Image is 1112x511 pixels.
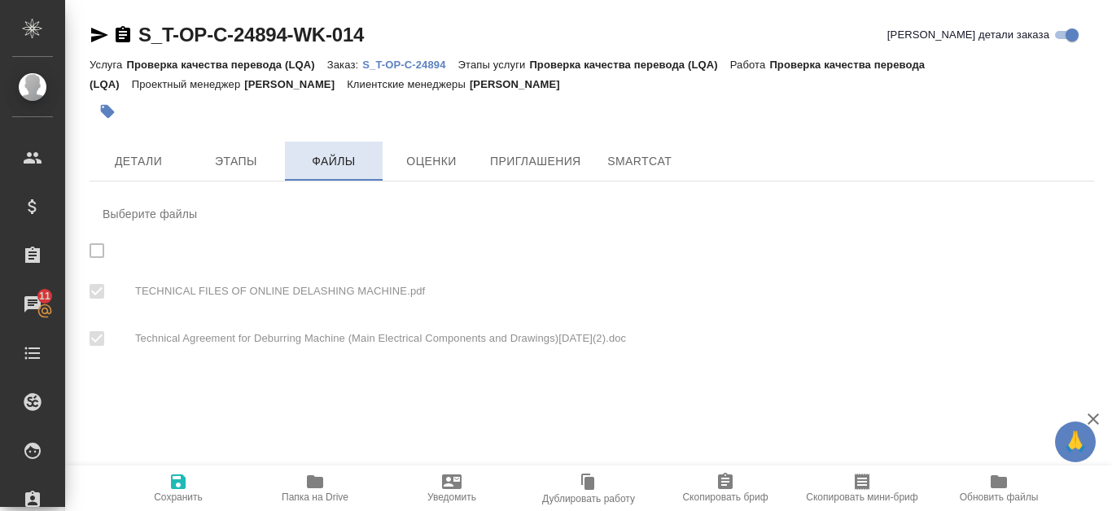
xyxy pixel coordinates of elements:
span: 🙏 [1062,425,1089,459]
span: Файлы [295,151,373,172]
p: [PERSON_NAME] [244,78,347,90]
p: Проверка качества перевода (LQA) [529,59,729,71]
span: Детали [99,151,177,172]
button: Скопировать ссылку для ЯМессенджера [90,25,109,45]
span: Приглашения [490,151,581,172]
p: Проверка качества перевода (LQA) [126,59,326,71]
p: Этапы услуги [458,59,530,71]
button: 🙏 [1055,421,1096,462]
span: [PERSON_NAME] детали заказа [887,27,1049,43]
span: Этапы [197,151,275,172]
p: Проектный менеджер [132,78,244,90]
button: Добавить тэг [90,94,125,129]
span: Оценки [392,151,471,172]
a: S_T-OP-C-24894-WK-014 [138,24,364,46]
p: S_T-OP-C-24894 [362,59,457,71]
div: Выберите файлы [90,194,1094,234]
p: Заказ: [327,59,362,71]
span: 11 [29,288,60,304]
span: SmartCat [601,151,679,172]
a: S_T-OP-C-24894 [362,57,457,71]
a: 11 [4,284,61,325]
p: Услуга [90,59,126,71]
p: Клиентские менеджеры [347,78,470,90]
p: Работа [730,59,770,71]
p: [PERSON_NAME] [470,78,572,90]
button: Скопировать ссылку [113,25,133,45]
